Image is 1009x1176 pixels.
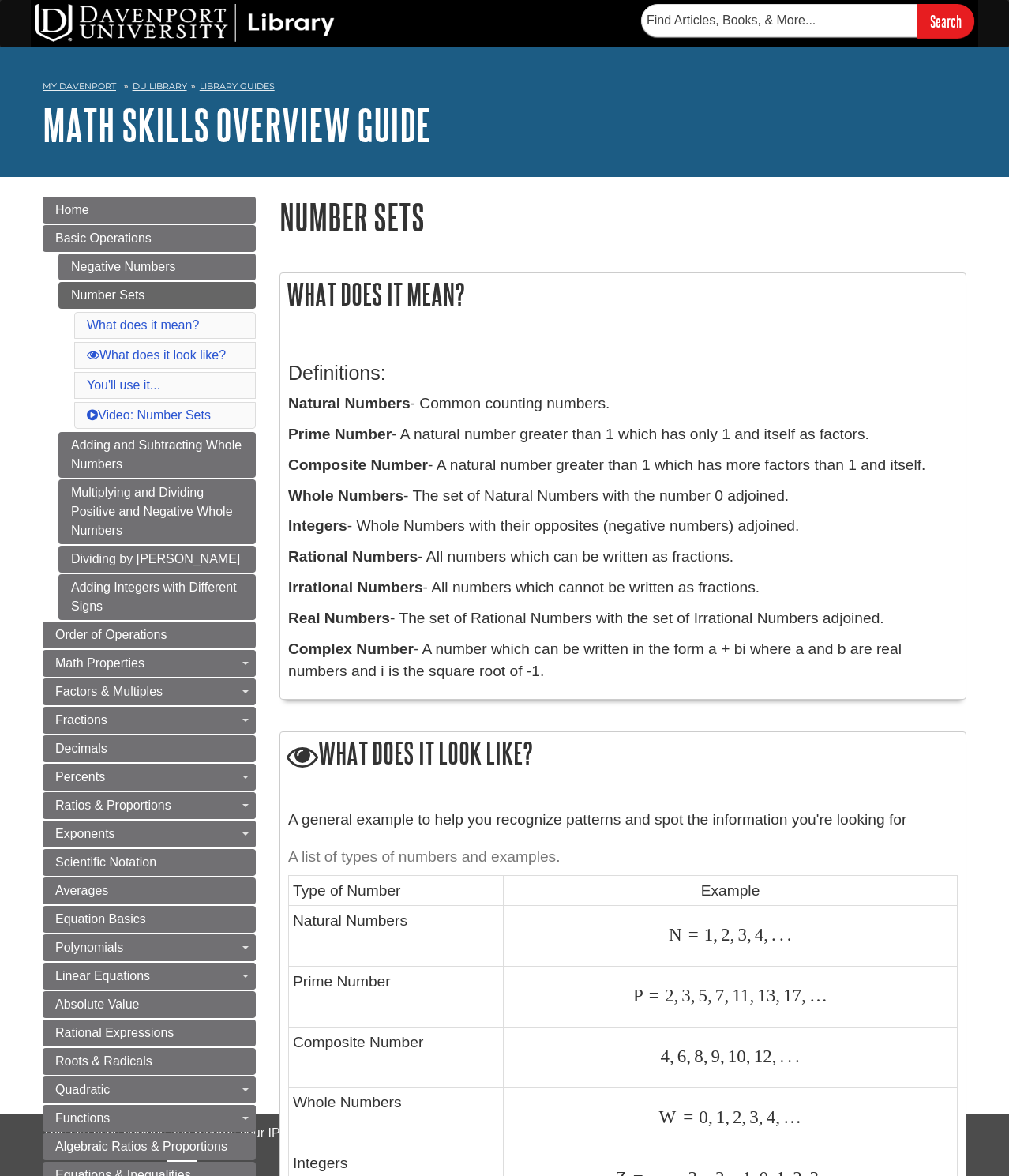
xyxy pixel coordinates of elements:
[678,985,691,1005] span: 3
[279,197,966,237] h1: Number Sets
[55,685,163,698] span: Factors & Multiples
[713,1106,726,1127] span: 1
[43,225,256,252] a: Basic Operations
[288,485,958,508] p: - The set of Natural Numbers with the number 0 adjoined.
[58,479,256,544] a: Multiplying and Dividing Positive and Negative Whole Numbers
[288,393,958,415] p: - Common counting numbers.
[725,1046,746,1066] span: 10
[55,855,156,869] span: Scientific Notation
[917,4,974,38] input: Search
[288,515,958,538] p: - Whole Numbers with their opposites (negative numbers) adjoined.
[43,100,431,149] a: Math Skills Overview Guide
[280,273,966,315] h2: What does it mean?
[784,924,792,945] span: .
[669,924,683,945] span: N
[712,985,725,1005] span: 7
[55,1026,174,1039] span: Rational Expressions
[670,1046,674,1066] span: ,
[703,1046,708,1066] span: ,
[707,985,712,1005] span: ,
[749,985,754,1005] span: ,
[289,1027,504,1088] td: Composite Number
[724,985,729,1005] span: ,
[730,924,735,945] span: ,
[288,610,390,626] b: Real Numbers
[289,1088,504,1148] td: Whole Numbers
[763,1106,776,1127] span: 4
[775,985,780,1005] span: ,
[55,798,171,812] span: Ratios & Proportions
[775,1106,780,1127] span: ,
[718,924,730,945] span: 2
[43,197,256,224] a: Home
[288,423,958,446] p: - A natural number greater than 1 which has only 1 and itself as factors.
[801,985,806,1005] span: ,
[289,966,504,1027] td: Prime Number
[58,254,256,280] a: Negative Numbers
[55,1083,110,1096] span: Quadratic
[659,985,674,1005] span: 2
[55,884,108,897] span: Averages
[55,827,115,840] span: Exponents
[792,1046,800,1066] span: .
[695,985,707,1005] span: 5
[43,650,256,677] a: Math Properties
[784,1046,792,1066] span: .
[708,1106,713,1127] span: ,
[58,574,256,620] a: Adding Integers with Different Signs
[683,924,699,945] span: =
[288,641,414,657] b: Complex Number
[747,924,752,945] span: ,
[288,454,958,477] p: - A natural number greater than 1 which has more factors than 1 and itself.
[43,1020,256,1046] a: Rational Expressions
[288,548,418,565] b: Rational Numbers
[641,4,974,38] form: Searches DU Library's articles, books, and more
[58,432,256,478] a: Adding and Subtracting Whole Numbers
[55,1111,110,1125] span: Functions
[43,76,966,101] nav: breadcrumb
[763,924,768,945] span: ,
[288,362,958,385] h3: Definitions:
[55,912,146,926] span: Equation Basics
[734,924,747,945] span: 3
[43,963,256,990] a: Linear Equations
[288,546,958,569] p: - All numbers which can be written as fractions.
[288,517,347,534] b: Integers
[725,1106,730,1127] span: ,
[87,348,226,362] a: What does it look like?
[641,4,917,37] input: Find Articles, Books, & More...
[288,579,423,596] b: Irrational Numbers
[288,607,958,630] p: - The set of Rational Numbers with the set of Irrational Numbers adjoined.
[720,1046,725,1066] span: ,
[55,742,107,755] span: Decimals
[288,577,958,599] p: - All numbers which cannot be written as fractions.
[43,735,256,762] a: Decimals
[58,546,256,573] a: Dividing by [PERSON_NAME]
[55,656,144,670] span: Math Properties
[288,809,958,832] p: A general example to help you recognize patterns and spot the information you're looking for
[730,1106,742,1127] span: 2
[43,821,256,847] a: Exponents
[746,1046,751,1066] span: ,
[43,906,256,933] a: Equation Basics
[503,875,957,905] td: Example
[87,318,199,332] a: What does it mean?
[87,378,160,392] a: You'll use it...
[43,991,256,1018] a: Absolute Value
[729,985,749,1005] span: 11
[677,1106,693,1127] span: =
[133,81,187,92] a: DU Library
[288,395,411,411] b: Natural Numbers
[288,638,958,684] p: - A number which can be written in the form a + bi where a and b are real numbers and i is the sq...
[288,426,392,442] b: Prime Number
[633,985,643,1005] span: P
[693,1106,708,1127] span: 0
[288,456,428,473] b: Composite Number
[674,1046,687,1066] span: 6
[280,732,966,777] h2: What does it look like?
[288,487,403,504] b: Whole Numbers
[43,622,256,648] a: Order of Operations
[686,1046,691,1066] span: ,
[43,764,256,791] a: Percents
[55,628,167,641] span: Order of Operations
